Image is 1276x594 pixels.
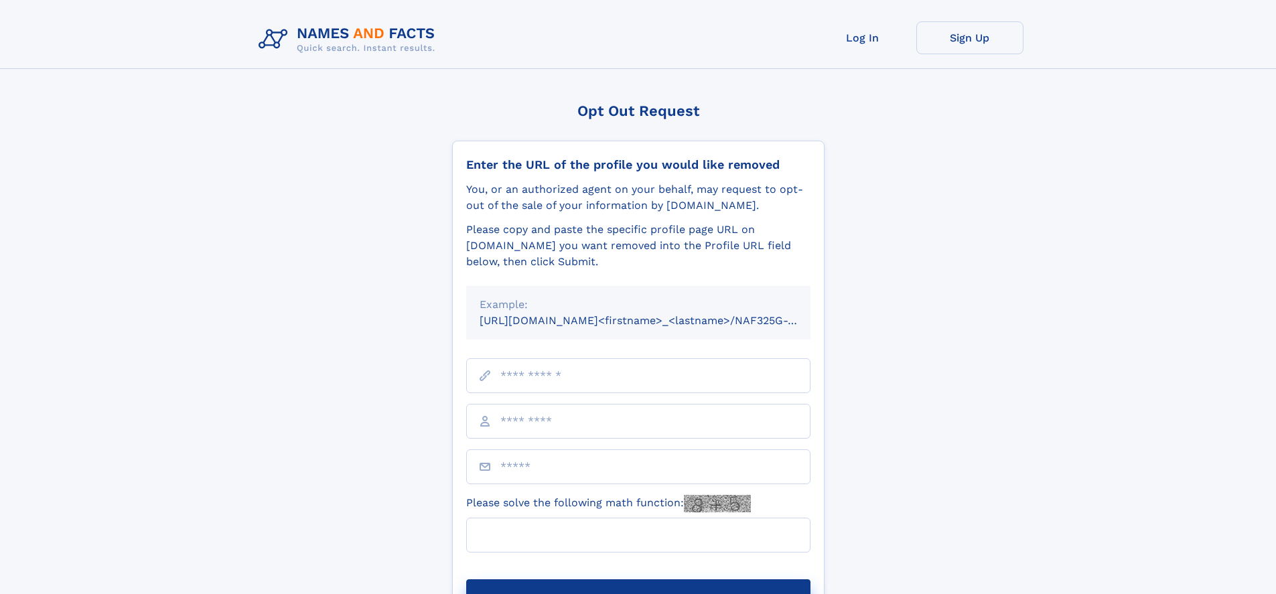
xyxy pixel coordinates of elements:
[809,21,916,54] a: Log In
[916,21,1023,54] a: Sign Up
[480,297,797,313] div: Example:
[466,495,751,512] label: Please solve the following math function:
[466,157,810,172] div: Enter the URL of the profile you would like removed
[452,102,825,119] div: Opt Out Request
[480,314,836,327] small: [URL][DOMAIN_NAME]<firstname>_<lastname>/NAF325G-xxxxxxxx
[466,181,810,214] div: You, or an authorized agent on your behalf, may request to opt-out of the sale of your informatio...
[466,222,810,270] div: Please copy and paste the specific profile page URL on [DOMAIN_NAME] you want removed into the Pr...
[253,21,446,58] img: Logo Names and Facts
